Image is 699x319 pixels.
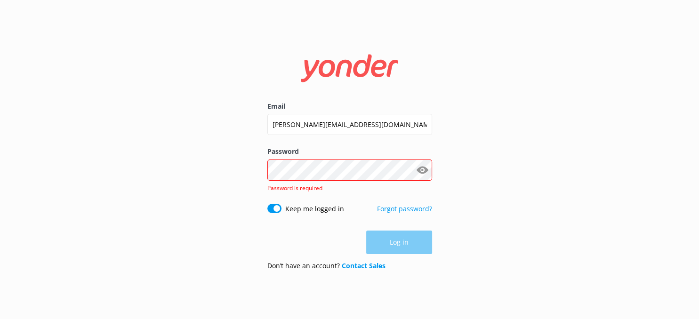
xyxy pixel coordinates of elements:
[267,261,386,271] p: Don’t have an account?
[267,101,432,112] label: Email
[285,204,344,214] label: Keep me logged in
[267,146,432,157] label: Password
[377,204,432,213] a: Forgot password?
[267,184,322,192] span: Password is required
[342,261,386,270] a: Contact Sales
[267,114,432,135] input: user@emailaddress.com
[413,160,432,179] button: Show password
